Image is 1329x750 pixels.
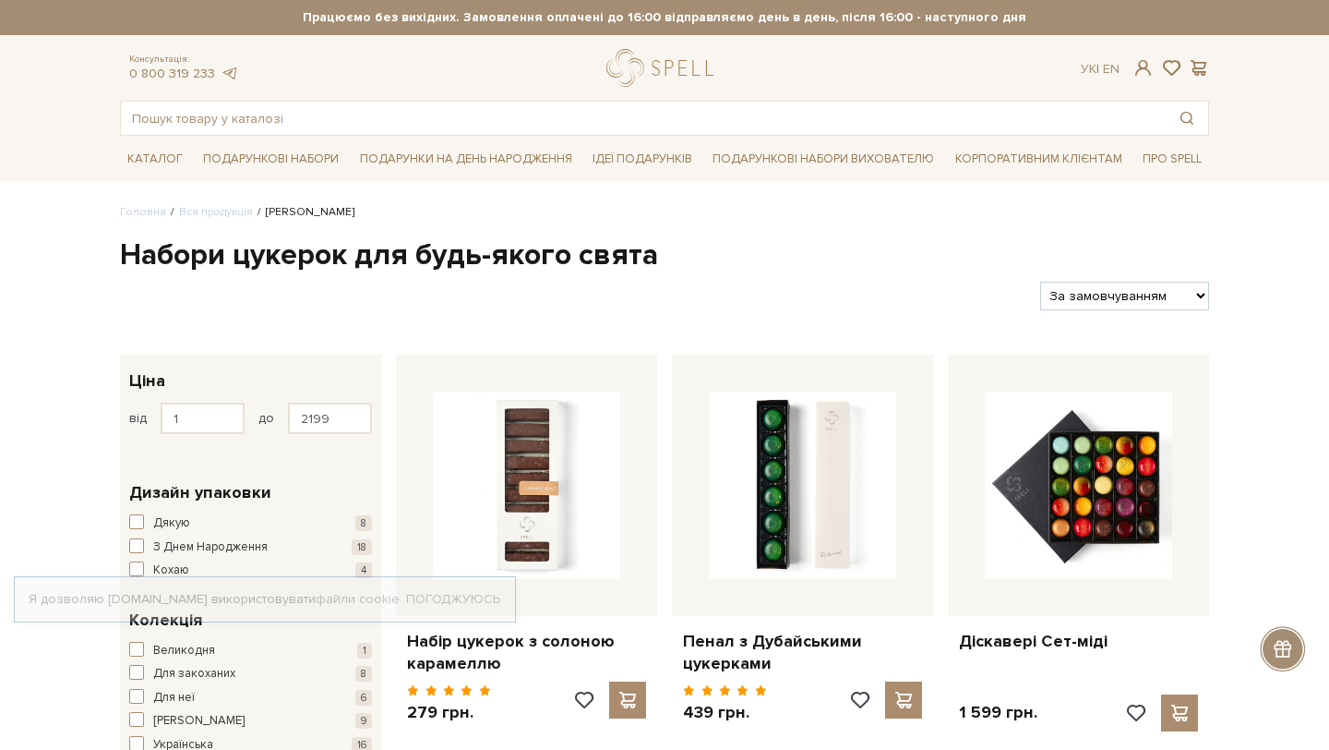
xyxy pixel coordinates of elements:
a: Пенал з Дубайськими цукерками [683,631,922,674]
span: Великодня [153,642,215,660]
a: Каталог [120,145,190,174]
div: Ук [1081,61,1119,78]
a: Про Spell [1135,145,1209,174]
button: Для неї 6 [129,689,372,708]
input: Пошук товару у каталозі [121,102,1166,135]
span: З Днем Народження [153,538,268,557]
span: Консультація: [129,54,238,66]
button: З Днем Народження 18 [129,538,372,557]
span: 8 [355,666,372,682]
button: Великодня 1 [129,642,372,660]
span: [PERSON_NAME] [153,712,245,731]
button: Пошук товару у каталозі [1166,102,1208,135]
button: Кохаю 4 [129,562,372,580]
span: Дякую [153,514,190,533]
a: Діскавері Сет-міді [959,631,1198,652]
a: Подарункові набори вихователю [705,143,941,175]
a: En [1103,61,1119,77]
span: 6 [355,690,372,706]
span: 1 [357,643,372,659]
p: 279 грн. [407,702,491,723]
span: 9 [355,713,372,729]
span: від [129,410,147,427]
a: 0 800 319 233 [129,66,215,81]
span: до [258,410,274,427]
span: | [1096,61,1099,77]
input: Ціна [288,403,372,434]
p: 439 грн. [683,702,767,723]
button: Для закоханих 8 [129,665,372,683]
input: Ціна [161,403,245,434]
span: Кохаю [153,562,189,580]
p: 1 599 грн. [959,702,1037,723]
a: Вся продукція [179,205,253,219]
div: Я дозволяю [DOMAIN_NAME] використовувати [15,591,515,608]
button: Дякую 8 [129,514,372,533]
span: 4 [355,562,372,578]
span: 8 [355,515,372,531]
span: Дизайн упаковки [129,480,271,505]
span: Для закоханих [153,665,235,683]
a: telegram [220,66,238,81]
a: файли cookie [316,591,400,607]
a: logo [606,49,722,87]
h1: Набори цукерок для будь-якого свята [120,236,1209,275]
a: Корпоративним клієнтам [948,143,1130,175]
strong: Працюємо без вихідних. Замовлення оплачені до 16:00 відправляємо день в день, після 16:00 - насту... [120,9,1209,26]
a: Подарунки на День народження [353,145,580,174]
a: Головна [120,205,166,219]
span: 18 [352,539,372,555]
a: Ідеї подарунків [585,145,700,174]
li: [PERSON_NAME] [253,204,354,221]
a: Погоджуюсь [406,591,500,608]
a: Набір цукерок з солоною карамеллю [407,631,646,674]
a: Подарункові набори [196,145,346,174]
button: [PERSON_NAME] 9 [129,712,372,731]
span: Ціна [129,369,165,393]
span: Для неї [153,689,195,708]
